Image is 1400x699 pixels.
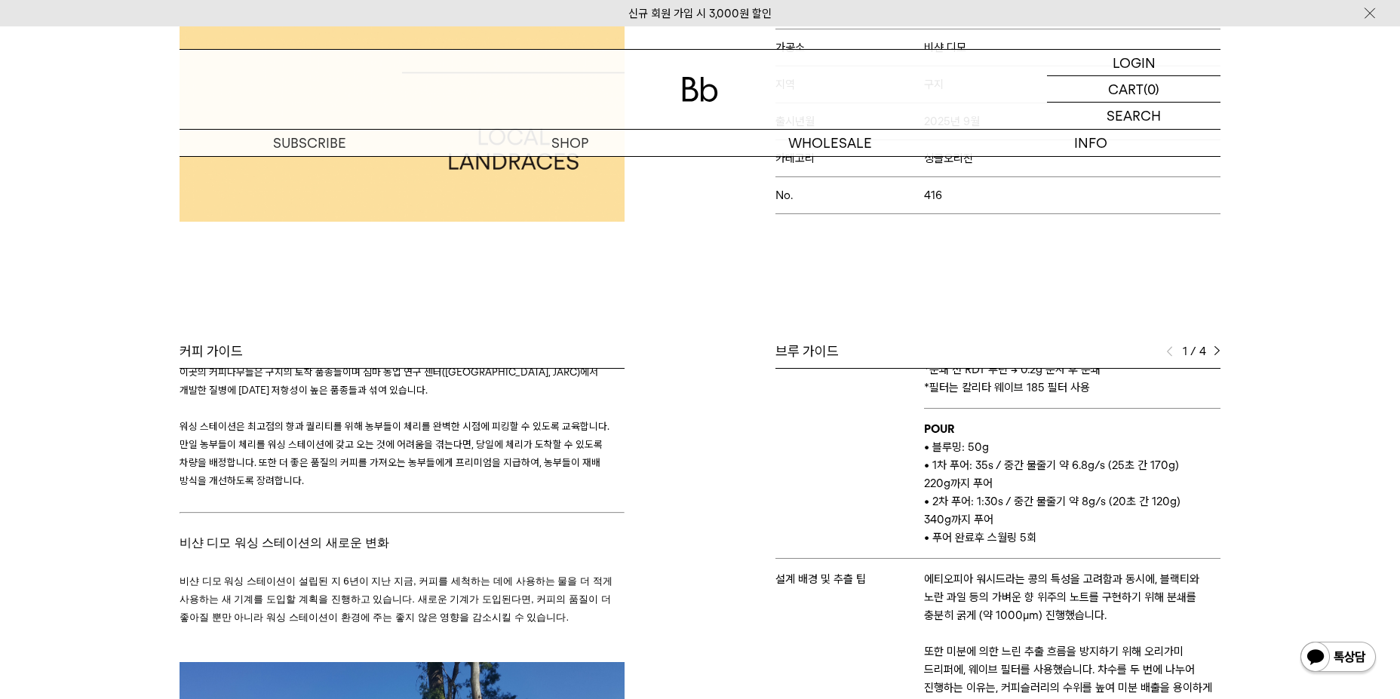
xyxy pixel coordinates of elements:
[924,495,1180,526] span: • 2차 푸어: 1:30s / 중간 물줄기 약 8g/s (20초 간 120g) 340g까지 푸어
[924,363,1101,376] span: *분쇄 전 RDT 루틴 → 0.2g 분사 후 분쇄
[1108,76,1144,102] p: CART
[440,130,700,156] a: SHOP
[628,7,772,20] a: 신규 회원 가입 시 3,000원 할인
[682,77,718,102] img: 로고
[1047,50,1220,76] a: LOGIN
[960,130,1220,156] p: INFO
[924,440,989,454] span: • 블루밍: 50g
[1113,50,1156,75] p: LOGIN
[924,570,1220,624] p: 에티오피아 워시드라는 콩의 특성을 고려함과 동시에, 블랙티와 노란 과일 등의 가벼운 향 위주의 노트를 구현하기 위해 분쇄를 충분히 굵게 (약 1000μm) 진행했습니다.
[180,342,625,360] div: 커피 가이드
[775,152,924,165] span: 카테고리
[924,422,954,436] b: POUR
[924,531,1036,544] span: • 푸어 완료후 스월링 5회
[1144,76,1159,102] p: (0)
[700,130,960,156] p: WHOLESALE
[1180,342,1187,360] span: 1
[924,152,973,165] span: 싱글오리진
[1047,76,1220,103] a: CART (0)
[180,575,612,623] span: 비샨 디모 워싱 스테이션이 설립된 지 6년이 지난 지금, 커피를 세척하는 데에 사용하는 물을 더 적게 사용하는 새 기계를 도입할 계획을 진행하고 있습니다. 새로운 기계가 도입...
[775,342,1220,360] div: 브루 가이드
[1190,342,1196,360] span: /
[924,189,942,202] span: 416
[924,458,1179,490] span: • 1차 푸어: 35s / 중간 물줄기 약 6.8g/s (25초 간 170g) 220g까지 푸어
[180,420,609,486] span: 워싱 스테이션은 최고점의 향과 퀄리티를 위해 농부들이 체리를 완벽한 시점에 피킹할 수 있도록 교육합니다. 만일 농부들이 체리를 워싱 스테이션에 갖고 오는 것에 어려움을 겪는다...
[775,189,924,202] span: No.
[924,379,1220,397] p: 필터는 칼리타 웨이브 185 필터 사용
[1299,640,1377,676] img: 카카오톡 채널 1:1 채팅 버튼
[775,570,924,588] p: 설계 배경 및 추츨 팁
[1107,103,1161,129] p: SEARCH
[180,130,440,156] a: SUBSCRIBE
[1199,342,1206,360] span: 4
[180,536,389,549] span: 비샨 디모 워싱 스테이션의 새로운 변화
